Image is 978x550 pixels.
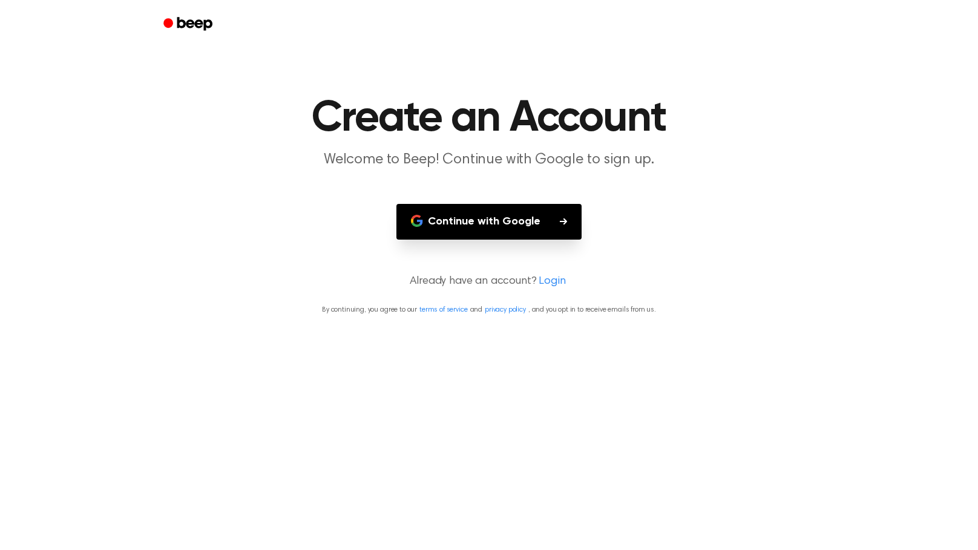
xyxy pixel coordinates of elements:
[15,304,963,315] p: By continuing, you agree to our and , and you opt in to receive emails from us.
[485,306,526,313] a: privacy policy
[419,306,467,313] a: terms of service
[539,273,565,290] a: Login
[155,13,223,36] a: Beep
[15,273,963,290] p: Already have an account?
[396,204,582,240] button: Continue with Google
[257,150,721,170] p: Welcome to Beep! Continue with Google to sign up.
[179,97,799,140] h1: Create an Account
